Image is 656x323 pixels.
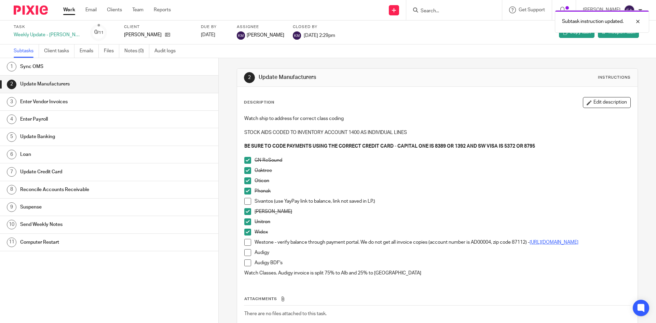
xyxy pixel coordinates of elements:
h1: Update Banking [20,132,148,142]
p: Audigy BDF's [255,259,630,266]
p: Watch ship to address for correct class coding [244,115,630,122]
a: Team [132,6,143,13]
div: 0 [94,28,104,36]
p: Phonak [255,188,630,194]
a: Email [85,6,97,13]
label: Closed by [293,24,335,30]
p: Oticon [255,177,630,184]
img: svg%3E [293,31,301,40]
h1: Send Weekly Notes [20,219,148,230]
p: [PERSON_NAME] [124,31,162,38]
h1: Suspense [20,202,148,212]
a: Work [63,6,75,13]
a: [URL][DOMAIN_NAME] [530,240,578,245]
label: Client [124,24,192,30]
h1: Enter Vendor Invoices [20,97,148,107]
p: Oaktree [255,167,630,174]
div: 7 [7,167,16,177]
h1: Sync OMS [20,62,148,72]
p: Sivantos (use YayPay link to balance, link not saved in LP.) [255,198,630,205]
p: Unitron [255,218,630,225]
div: 6 [7,150,16,159]
label: Task [14,24,82,30]
label: Due by [201,24,228,30]
div: 5 [7,132,16,142]
h1: Computer Restart [20,237,148,247]
span: [DATE] 2:29pm [304,33,335,38]
h1: Loan [20,149,148,160]
span: [PERSON_NAME] [247,32,284,39]
h1: Update Manufacturers [259,74,452,81]
a: Clients [107,6,122,13]
a: Client tasks [44,44,74,58]
div: Instructions [598,75,631,80]
img: svg%3E [624,5,635,16]
p: Westone - verify balance through payment portal. We do not get all invoice copies (account number... [255,239,630,246]
div: Weekly Update - [PERSON_NAME] [14,31,82,38]
a: Subtasks [14,44,39,58]
button: Edit description [583,97,631,108]
div: [DATE] [201,31,228,38]
a: Notes (0) [124,44,149,58]
a: Emails [80,44,99,58]
div: 8 [7,185,16,194]
p: Watch Classes. Audigy invoice is split 75% to Alb and 25% to [GEOGRAPHIC_DATA] [244,270,630,277]
label: Assignee [237,24,284,30]
p: STOCK AIDS CODED TO INVENTORY ACCOUNT 1400 AS INDIVIDUAL LINES [244,129,630,136]
div: 11 [7,238,16,247]
div: 3 [7,97,16,107]
div: 4 [7,115,16,124]
div: 2 [7,80,16,89]
a: Audit logs [154,44,181,58]
h1: Enter Payroll [20,114,148,124]
div: 2 [244,72,255,83]
a: Reports [154,6,171,13]
p: Description [244,100,274,105]
span: Attachments [244,297,277,301]
small: /11 [97,31,104,35]
span: There are no files attached to this task. [244,311,327,316]
p: Audigy [255,249,630,256]
h1: Update Manufacturers [20,79,148,89]
p: Widex [255,229,630,235]
div: 10 [7,220,16,229]
img: Pixie [14,5,48,15]
h1: Reconcile Accounts Receivable [20,185,148,195]
img: svg%3E [237,31,245,40]
strong: BE SURE TO CODE PAYMENTS USING THE CORRECT CREDIT CARD - CAPITAL ONE IS 8389 OR 1392 AND SW VISA ... [244,144,535,149]
p: Subtask instruction updated. [562,18,624,25]
p: [PERSON_NAME] [255,208,630,215]
p: GN ReSound [255,157,630,164]
div: 9 [7,202,16,212]
h1: Update Credit Card [20,167,148,177]
div: 1 [7,62,16,71]
a: Files [104,44,119,58]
